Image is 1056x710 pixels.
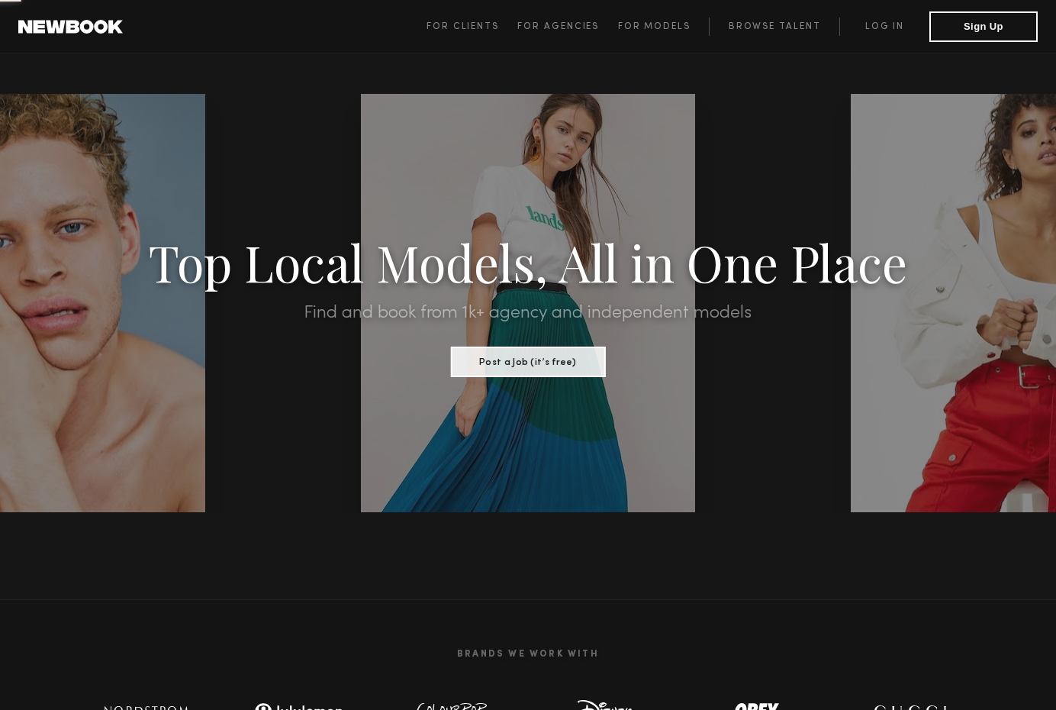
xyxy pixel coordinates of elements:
[618,18,710,36] a: For Models
[929,11,1038,42] button: Sign Up
[709,18,839,36] a: Browse Talent
[427,18,517,36] a: For Clients
[79,238,977,286] h1: Top Local Models, All in One Place
[839,18,929,36] a: Log in
[618,22,691,31] span: For Models
[427,22,499,31] span: For Clients
[70,631,986,678] h2: Brands We Work With
[79,304,977,322] h2: Find and book from 1k+ agency and independent models
[450,347,605,377] button: Post a Job (it’s free)
[450,352,605,369] a: Post a Job (it’s free)
[517,22,599,31] span: For Agencies
[517,18,617,36] a: For Agencies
